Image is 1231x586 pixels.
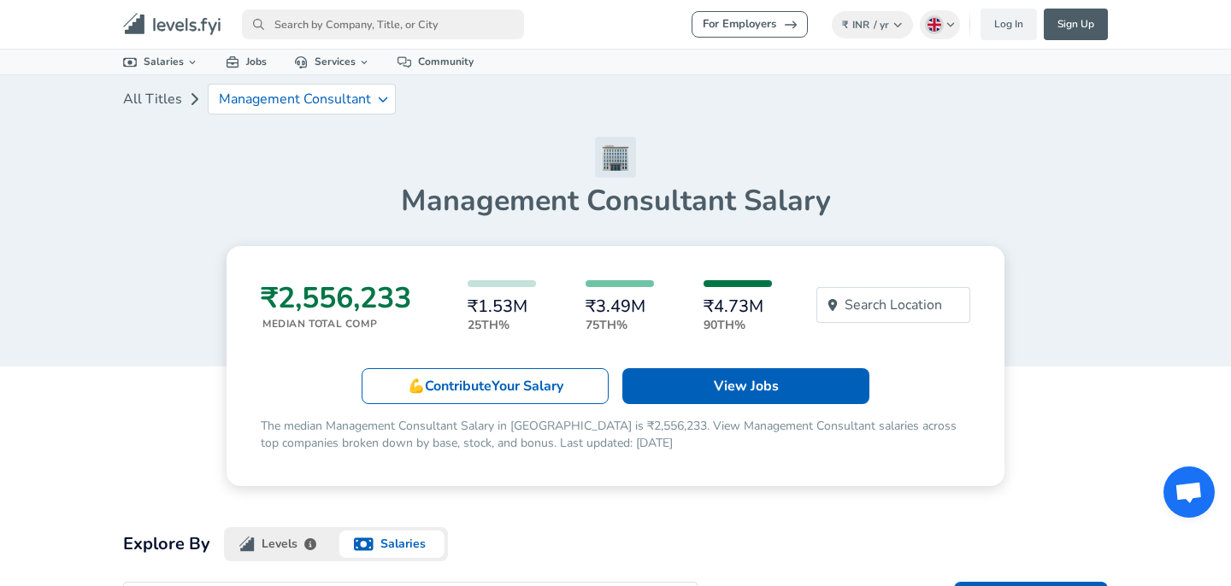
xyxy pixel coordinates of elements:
[468,316,536,334] p: 25th%
[224,527,336,561] button: levels.fyi logoLevels
[242,9,524,39] input: Search by Company, Title, or City
[692,11,808,38] a: For Employers
[261,418,970,452] p: The median Management Consultant Salary in [GEOGRAPHIC_DATA] is ₹2,556,233. View Management Consu...
[1163,466,1215,518] div: Open chat
[280,50,384,74] a: Services
[239,536,255,552] img: levels.fyi logo
[262,316,411,331] p: Median Total Comp
[704,297,772,316] h6: ₹4.73M
[109,50,212,74] a: Salaries
[123,82,182,116] a: All Titles
[1044,9,1108,40] a: Sign Up
[852,18,869,32] span: INR
[920,10,961,39] button: English (UK)
[714,376,779,396] p: View Jobs
[468,297,536,316] h6: ₹1.53M
[362,368,609,404] a: 💪ContributeYour Salary
[842,18,848,32] span: ₹
[928,18,941,32] img: English (UK)
[704,316,772,334] p: 90th%
[622,368,869,404] a: View Jobs
[384,50,487,74] a: Community
[261,280,411,316] h3: ₹2,556,233
[586,297,654,316] h6: ₹3.49M
[103,7,1128,42] nav: primary
[981,9,1037,40] a: Log In
[832,11,913,38] button: ₹INR/ yr
[586,316,654,334] p: 75th%
[408,376,563,396] p: 💪 Contribute
[219,91,371,107] p: Management Consultant
[123,183,1108,219] h1: Management Consultant Salary
[336,527,448,561] button: salaries
[123,530,210,558] h2: Explore By
[874,18,889,32] span: / yr
[212,50,280,74] a: Jobs
[845,295,942,315] p: Search Location
[492,377,563,396] span: Your Salary
[595,137,636,178] img: Management Consultant Icon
